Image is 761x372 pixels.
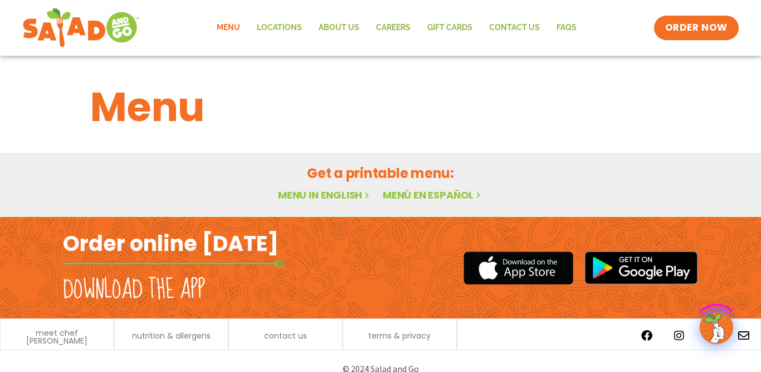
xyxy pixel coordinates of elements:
[22,6,140,50] img: new-SAG-logo-768×292
[278,188,372,202] a: Menu in English
[464,250,573,286] img: appstore
[90,163,671,183] h2: Get a printable menu:
[208,15,585,41] nav: Menu
[90,77,671,137] h1: Menu
[548,15,585,41] a: FAQs
[264,332,307,340] a: contact us
[654,16,739,40] a: ORDER NOW
[310,15,368,41] a: About Us
[248,15,310,41] a: Locations
[419,15,481,41] a: GIFT CARDS
[368,15,419,41] a: Careers
[132,332,211,340] a: nutrition & allergens
[63,230,279,257] h2: Order online [DATE]
[584,251,698,284] img: google_play
[368,332,431,340] a: terms & privacy
[481,15,548,41] a: Contact Us
[63,260,286,267] img: fork
[665,21,728,35] span: ORDER NOW
[6,329,108,345] a: meet chef [PERSON_NAME]
[383,188,483,202] a: Menú en español
[208,15,248,41] a: Menu
[63,274,205,306] h2: Download the app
